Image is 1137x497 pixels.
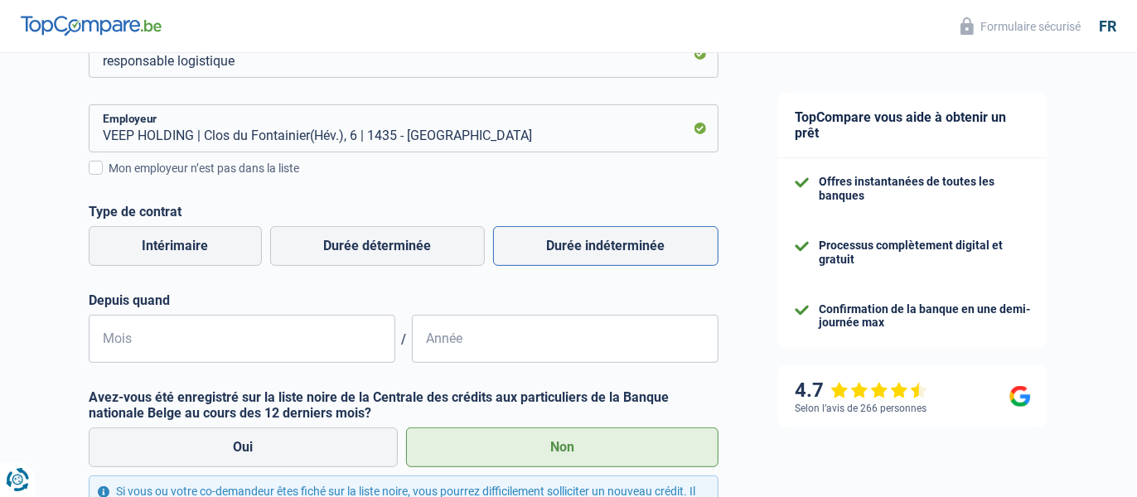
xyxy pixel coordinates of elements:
div: 4.7 [795,379,928,403]
div: Confirmation de la banque en une demi-journée max [819,302,1031,331]
label: Oui [89,427,398,467]
label: Durée indéterminée [493,226,718,266]
div: Offres instantanées de toutes les banques [819,175,1031,203]
div: Selon l’avis de 266 personnes [795,403,927,414]
input: MM [89,315,395,363]
label: Depuis quand [89,292,718,308]
div: Mon employeur n’est pas dans la liste [109,160,718,177]
label: Type de contrat [89,204,718,220]
img: Advertisement [4,174,5,175]
label: Durée déterminée [270,226,485,266]
div: Processus complètement digital et gratuit [819,239,1031,267]
button: Formulaire sécurisé [951,12,1091,40]
label: Non [406,427,719,467]
label: Avez-vous été enregistré sur la liste noire de la Centrale des crédits aux particuliers de la Ban... [89,389,718,421]
label: Intérimaire [89,226,262,266]
input: AAAA [412,315,718,363]
input: Cherchez votre employeur [89,104,718,152]
img: TopCompare Logo [21,16,162,36]
div: TopCompare vous aide à obtenir un prêt [778,93,1047,158]
span: / [395,331,412,347]
div: fr [1099,17,1116,36]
